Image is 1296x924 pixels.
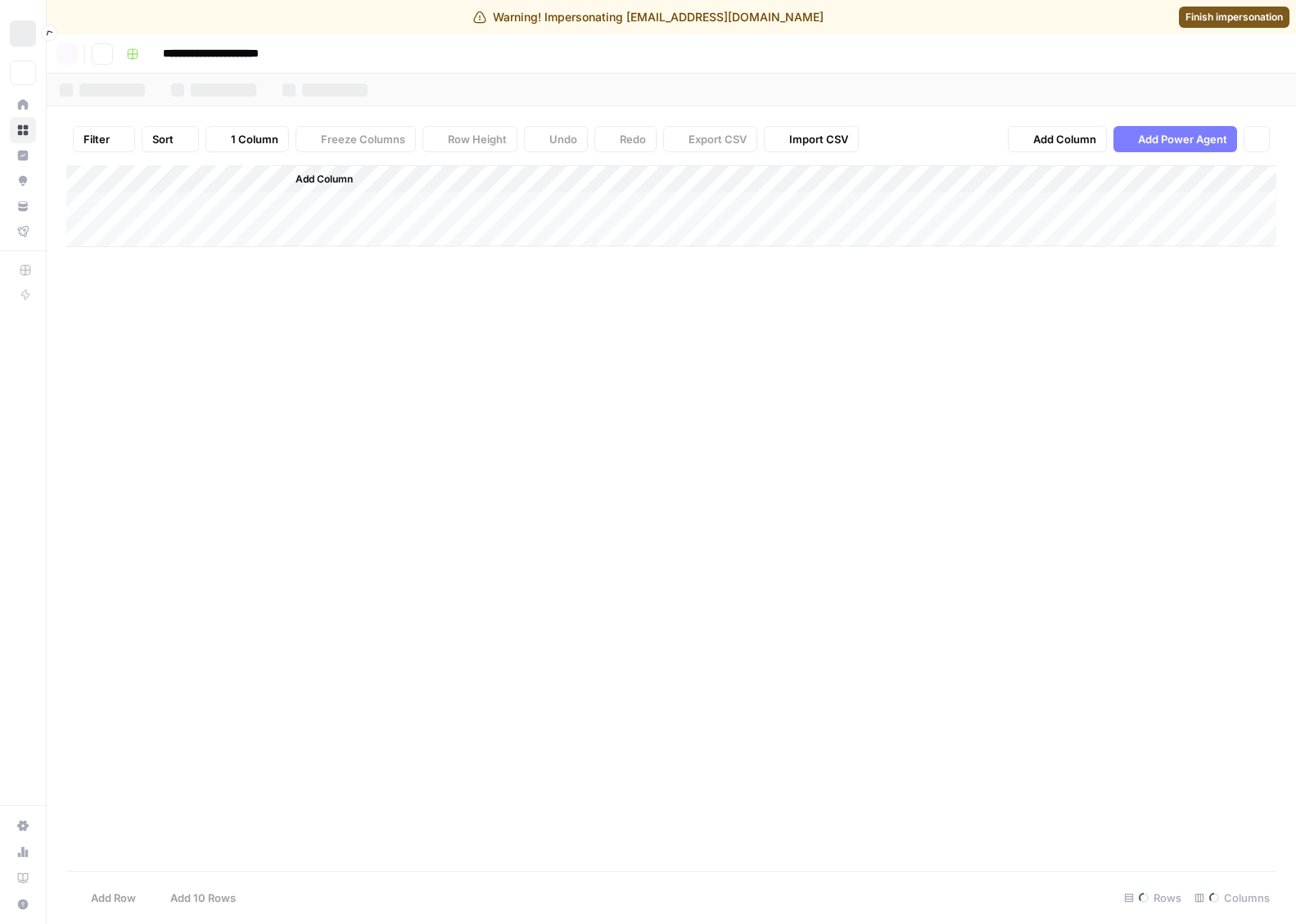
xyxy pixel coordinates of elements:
[789,131,848,147] span: Import CSV
[296,126,416,152] button: Freeze Columns
[10,168,36,194] a: Opportunities
[10,891,36,917] button: Help + Support
[473,9,824,25] div: Warning! Impersonating [EMAIL_ADDRESS][DOMAIN_NAME]
[1138,131,1227,147] span: Add Power Agent
[448,131,507,147] span: Row Height
[422,126,517,152] button: Row Height
[620,131,646,147] span: Redo
[10,813,36,839] a: Settings
[10,219,36,245] a: Flightpath
[321,131,405,147] span: Freeze Columns
[1179,7,1289,28] a: Finish impersonation
[764,126,859,152] button: Import CSV
[524,126,588,152] button: Undo
[84,131,110,147] span: Filter
[73,126,135,152] button: Filter
[594,126,657,152] button: Redo
[1113,126,1237,152] button: Add Power Agent
[170,890,236,906] span: Add 10 Rows
[10,117,36,143] a: Browse
[10,142,36,169] a: Insights
[146,885,246,911] button: Add 10 Rows
[1033,131,1096,147] span: Add Column
[274,169,359,190] button: Add Column
[1188,885,1276,911] div: Columns
[296,172,353,187] span: Add Column
[66,885,146,911] button: Add Row
[205,126,289,152] button: 1 Column
[663,126,757,152] button: Export CSV
[10,865,36,891] a: Learning Hub
[10,92,36,118] a: Home
[549,131,577,147] span: Undo
[10,193,36,219] a: Your Data
[1118,885,1188,911] div: Rows
[142,126,199,152] button: Sort
[10,839,36,865] a: Usage
[91,890,136,906] span: Add Row
[689,131,747,147] span: Export CSV
[152,131,174,147] span: Sort
[1185,10,1283,25] span: Finish impersonation
[231,131,278,147] span: 1 Column
[1008,126,1107,152] button: Add Column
